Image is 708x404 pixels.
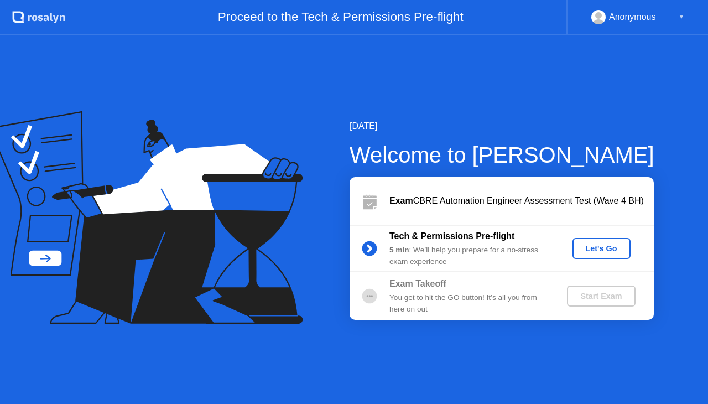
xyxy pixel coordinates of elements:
[389,279,446,288] b: Exam Takeoff
[572,238,631,259] button: Let's Go
[389,231,514,241] b: Tech & Permissions Pre-flight
[350,120,654,133] div: [DATE]
[389,292,549,315] div: You get to hit the GO button! It’s all you from here on out
[389,194,654,208] div: CBRE Automation Engineer Assessment Test (Wave 4 BH)
[389,196,413,205] b: Exam
[389,245,549,267] div: : We’ll help you prepare for a no-stress exam experience
[609,10,656,24] div: Anonymous
[389,246,409,254] b: 5 min
[577,244,626,253] div: Let's Go
[567,286,635,307] button: Start Exam
[679,10,684,24] div: ▼
[350,138,654,172] div: Welcome to [PERSON_NAME]
[571,292,631,301] div: Start Exam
